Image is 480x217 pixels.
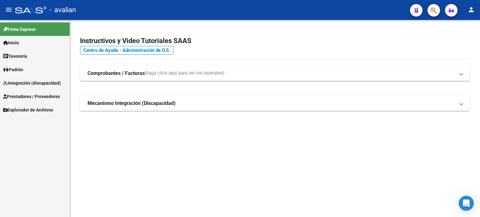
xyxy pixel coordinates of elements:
span: Tesorería [3,53,27,60]
strong: Mecanismo Integración (Discapacidad) [87,100,176,107]
strong: Comprobantes / Facturas [87,70,145,77]
div: Open Intercom Messenger [459,196,474,211]
span: Explorador de Archivos [3,106,53,113]
span: (haga click aquí para ver los tutoriales) [145,70,224,77]
a: Centro de Ayuda - Administración de O.S. [80,46,173,55]
mat-expansion-panel-header: Comprobantes / Facturas(haga click aquí para ver los tutoriales) [80,66,470,81]
span: Inicio [3,39,19,46]
span: Padrón [3,66,23,73]
span: Prestadores / Proveedores [3,93,60,100]
span: Integración (discapacidad) [3,80,61,86]
span: - avalian [49,3,76,17]
h2: Instructivos y Video Tutoriales SAAS [80,35,470,47]
span: Firma Express [3,26,36,33]
mat-icon: menu [5,6,12,13]
mat-expansion-panel-header: Mecanismo Integración (Discapacidad) [80,96,470,111]
mat-icon: person [467,6,475,13]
